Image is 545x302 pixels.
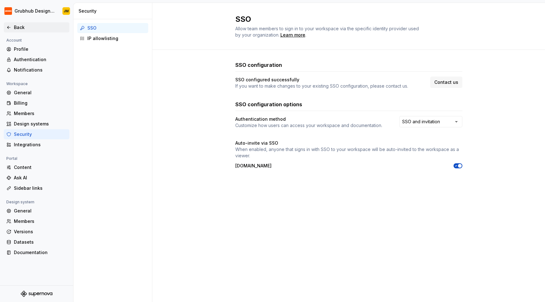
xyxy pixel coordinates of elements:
[235,83,408,89] p: If you want to make changes to your existing SSO configuration, please contact us.
[4,98,69,108] a: Billing
[14,24,67,31] div: Back
[77,33,148,44] a: IP allowlisting
[14,67,67,73] div: Notifications
[4,88,69,98] a: General
[77,23,148,33] a: SSO
[15,8,55,14] div: Grubhub Design System
[235,14,455,24] h2: SSO
[4,44,69,54] a: Profile
[14,208,67,214] div: General
[14,185,67,191] div: Sidebar links
[14,121,67,127] div: Design systems
[64,9,69,14] div: JM
[14,175,67,181] div: Ask AI
[434,79,458,85] span: Contact us
[14,164,67,171] div: Content
[4,173,69,183] a: Ask AI
[4,247,69,258] a: Documentation
[1,4,72,18] button: Grubhub Design SystemJM
[235,122,382,129] p: Customize how users can access your workspace and documentation.
[14,46,67,52] div: Profile
[87,35,146,42] div: IP allowlisting
[14,90,67,96] div: General
[430,77,462,88] a: Contact us
[4,22,69,32] a: Back
[14,249,67,256] div: Documentation
[4,227,69,237] a: Versions
[14,110,67,117] div: Members
[235,101,302,108] h3: SSO configuration options
[87,25,146,31] div: SSO
[4,183,69,193] a: Sidebar links
[4,108,69,119] a: Members
[235,146,462,159] p: When enabled, anyone that signs in with SSO to your workspace will be auto-invited to the workspa...
[4,140,69,150] a: Integrations
[4,65,69,75] a: Notifications
[235,61,282,69] h3: SSO configuration
[4,129,69,139] a: Security
[4,80,30,88] div: Workspace
[4,55,69,65] a: Authentication
[235,116,286,122] h4: Authentication method
[235,77,299,83] h4: SSO configured successfully
[14,229,67,235] div: Versions
[79,8,149,14] div: Security
[4,216,69,226] a: Members
[4,7,12,15] img: 4e8d6f31-f5cf-47b4-89aa-e4dec1dc0822.png
[279,33,306,38] span: .
[14,100,67,106] div: Billing
[235,26,420,38] span: Allow team members to sign in to your workspace via the specific identity provider used by your o...
[235,163,272,169] p: [DOMAIN_NAME]
[14,142,67,148] div: Integrations
[14,218,67,224] div: Members
[21,291,52,297] svg: Supernova Logo
[235,140,278,146] h4: Auto-invite via SSO
[4,198,37,206] div: Design system
[14,56,67,63] div: Authentication
[4,119,69,129] a: Design systems
[280,32,305,38] a: Learn more
[4,162,69,172] a: Content
[4,155,20,162] div: Portal
[4,37,24,44] div: Account
[4,237,69,247] a: Datasets
[14,239,67,245] div: Datasets
[14,131,67,137] div: Security
[4,206,69,216] a: General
